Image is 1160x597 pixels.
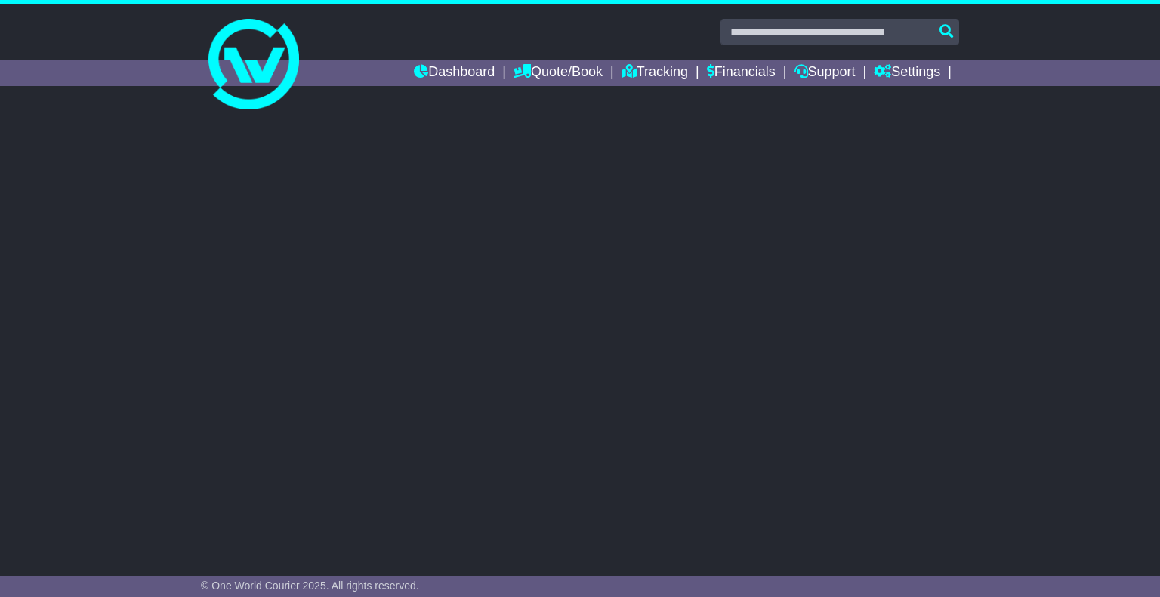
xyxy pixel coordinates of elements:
[622,60,688,86] a: Tracking
[514,60,603,86] a: Quote/Book
[201,580,419,592] span: © One World Courier 2025. All rights reserved.
[414,60,495,86] a: Dashboard
[794,60,856,86] a: Support
[874,60,940,86] a: Settings
[707,60,776,86] a: Financials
